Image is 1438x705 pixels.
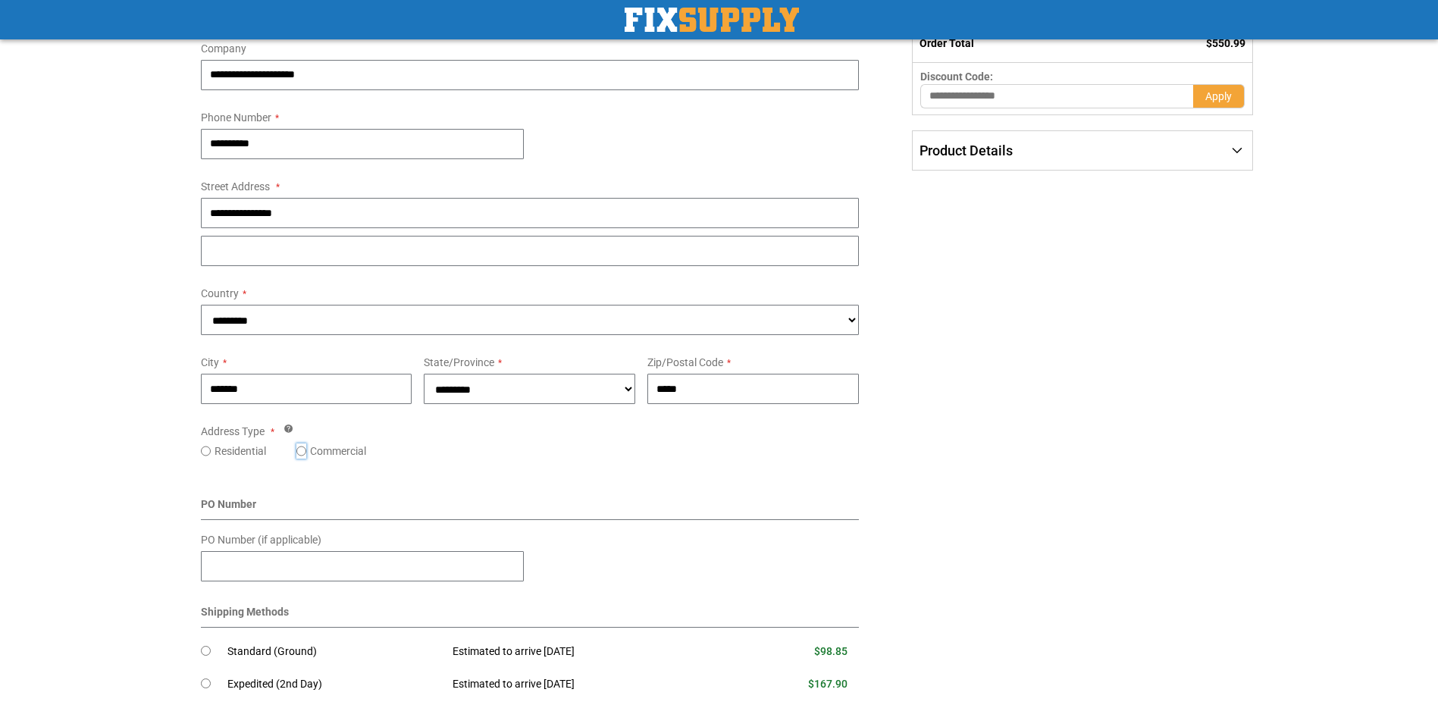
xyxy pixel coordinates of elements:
[808,678,847,690] span: $167.90
[201,287,239,299] span: Country
[201,111,271,124] span: Phone Number
[201,180,270,193] span: Street Address
[1206,37,1245,49] span: $550.99
[1205,90,1232,102] span: Apply
[920,70,993,83] span: Discount Code:
[625,8,799,32] img: Fix Industrial Supply
[920,37,974,49] strong: Order Total
[201,534,321,546] span: PO Number (if applicable)
[201,604,860,628] div: Shipping Methods
[625,8,799,32] a: store logo
[201,425,265,437] span: Address Type
[201,42,246,55] span: Company
[201,356,219,368] span: City
[814,645,847,657] span: $98.85
[441,635,734,669] td: Estimated to arrive [DATE]
[227,668,442,701] td: Expedited (2nd Day)
[441,668,734,701] td: Estimated to arrive [DATE]
[201,497,860,520] div: PO Number
[424,356,494,368] span: State/Province
[647,356,723,368] span: Zip/Postal Code
[215,443,266,459] label: Residential
[1193,84,1245,108] button: Apply
[920,143,1013,158] span: Product Details
[310,443,366,459] label: Commercial
[227,635,442,669] td: Standard (Ground)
